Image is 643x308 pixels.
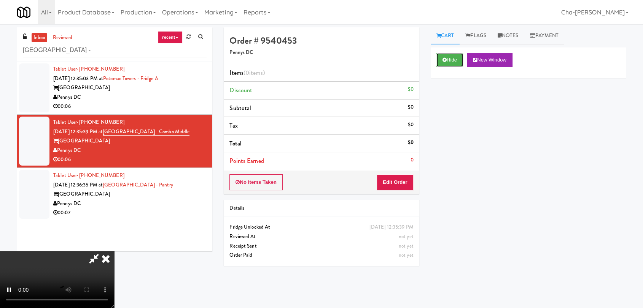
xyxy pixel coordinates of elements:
[53,146,207,155] div: Pennys DC
[229,50,413,55] h5: Pennys DC
[460,27,492,44] a: Flags
[77,118,124,126] span: · [PHONE_NUMBER]
[229,68,264,77] span: Items
[23,43,207,57] input: Search vision orders
[229,121,237,130] span: Tax
[32,33,47,43] a: inbox
[369,223,414,232] div: [DATE] 12:35:39 PM
[436,53,463,67] button: Hide
[229,139,242,148] span: Total
[249,68,263,77] ng-pluralize: items
[229,36,413,46] h4: Order # 9540453
[158,31,183,43] a: recent
[492,27,524,44] a: Notes
[377,174,414,190] button: Edit Order
[53,208,207,218] div: 00:07
[229,242,413,251] div: Receipt Sent
[431,27,460,44] a: Cart
[53,190,207,199] div: [GEOGRAPHIC_DATA]
[229,204,413,213] div: Details
[17,6,30,19] img: Micromart
[229,156,264,165] span: Points Earned
[53,75,103,82] span: [DATE] 12:35:03 PM at
[229,86,252,95] span: Discount
[77,65,124,73] span: · [PHONE_NUMBER]
[53,172,124,179] a: Tablet User· [PHONE_NUMBER]
[229,251,413,260] div: Order Paid
[53,136,207,146] div: [GEOGRAPHIC_DATA]
[51,33,75,43] a: reviewed
[53,93,207,102] div: Pennys DC
[103,181,173,188] a: [GEOGRAPHIC_DATA] - Pantry
[53,181,103,188] span: [DATE] 12:36:35 PM at
[407,85,413,94] div: $0
[407,120,413,130] div: $0
[53,199,207,208] div: Pennys DC
[53,155,207,164] div: 00:06
[229,104,251,112] span: Subtotal
[103,128,189,136] a: [GEOGRAPHIC_DATA] - Combo Middle
[17,168,212,221] li: Tablet User· [PHONE_NUMBER][DATE] 12:36:35 PM at[GEOGRAPHIC_DATA] - Pantry[GEOGRAPHIC_DATA]Pennys...
[399,233,414,240] span: not yet
[53,128,103,135] span: [DATE] 12:35:39 PM at
[244,68,265,77] span: (0 )
[229,232,413,242] div: Reviewed At
[53,118,124,126] a: Tablet User· [PHONE_NUMBER]
[399,251,414,259] span: not yet
[399,242,414,250] span: not yet
[524,27,564,44] a: Payment
[407,103,413,112] div: $0
[411,155,414,165] div: 0
[229,223,413,232] div: Fridge Unlocked At
[467,53,512,67] button: New Window
[17,62,212,115] li: Tablet User· [PHONE_NUMBER][DATE] 12:35:03 PM atPotomac Towers - Fridge A[GEOGRAPHIC_DATA]Pennys ...
[103,75,158,82] a: Potomac Towers - Fridge A
[407,138,413,147] div: $0
[17,115,212,168] li: Tablet User· [PHONE_NUMBER][DATE] 12:35:39 PM at[GEOGRAPHIC_DATA] - Combo Middle[GEOGRAPHIC_DATA]...
[53,102,207,111] div: 00:06
[53,83,207,93] div: [GEOGRAPHIC_DATA]
[229,174,283,190] button: No Items Taken
[53,65,124,73] a: Tablet User· [PHONE_NUMBER]
[77,172,124,179] span: · [PHONE_NUMBER]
